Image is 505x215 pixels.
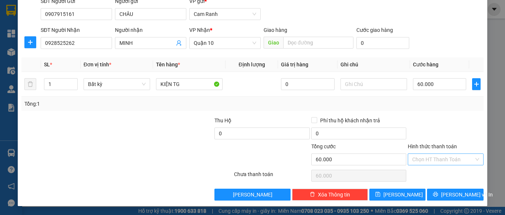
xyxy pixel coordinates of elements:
button: save[PERSON_NAME] [369,189,426,201]
span: Cam Ranh [194,9,256,20]
span: [PERSON_NAME] và In [441,191,493,199]
input: Dọc đường [283,37,353,49]
span: Xóa Thông tin [318,191,350,199]
span: Đơn vị tính [84,62,111,67]
th: Ghi chú [338,57,410,72]
span: SL [44,62,50,67]
li: (c) 2017 [62,35,102,44]
button: printer[PERSON_NAME] và In [427,189,484,201]
span: Phí thu hộ khách nhận trả [317,116,383,125]
input: 0 [281,78,334,90]
span: Giá trị hàng [281,62,308,67]
span: Thu Hộ [214,118,231,123]
img: logo.jpg [80,9,98,27]
span: Tên hàng [156,62,180,67]
input: VD: Bàn, Ghế [156,78,223,90]
span: [PERSON_NAME] [233,191,272,199]
span: Bất kỳ [88,79,146,90]
span: Định lượng [238,62,265,67]
div: Chưa thanh toán [233,170,311,183]
span: printer [433,192,438,198]
input: Ghi Chú [340,78,407,90]
span: save [375,192,380,198]
label: Hình thức thanh toán [408,143,457,149]
b: Hòa [GEOGRAPHIC_DATA] [9,48,38,96]
span: VP Nhận [189,27,210,33]
span: Tổng cước [311,143,336,149]
span: Giao [264,37,283,49]
span: [PERSON_NAME] [383,191,423,199]
div: SĐT Người Nhận [41,26,112,34]
span: delete [310,192,315,198]
b: Gửi khách hàng [45,11,73,46]
label: Cước giao hàng [356,27,393,33]
span: Cước hàng [413,62,438,67]
button: deleteXóa Thông tin [292,189,368,201]
input: Cước giao hàng [356,37,409,49]
button: [PERSON_NAME] [214,189,290,201]
div: Người nhận [115,26,186,34]
span: user-add [176,40,182,46]
span: Giao hàng [264,27,287,33]
div: Tổng: 1 [24,100,196,108]
button: delete [24,78,36,90]
b: [DOMAIN_NAME] [62,28,102,34]
span: Quận 10 [194,37,256,49]
button: plus [24,36,36,48]
button: plus [472,78,481,90]
span: plus [472,81,480,87]
span: plus [25,39,36,45]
